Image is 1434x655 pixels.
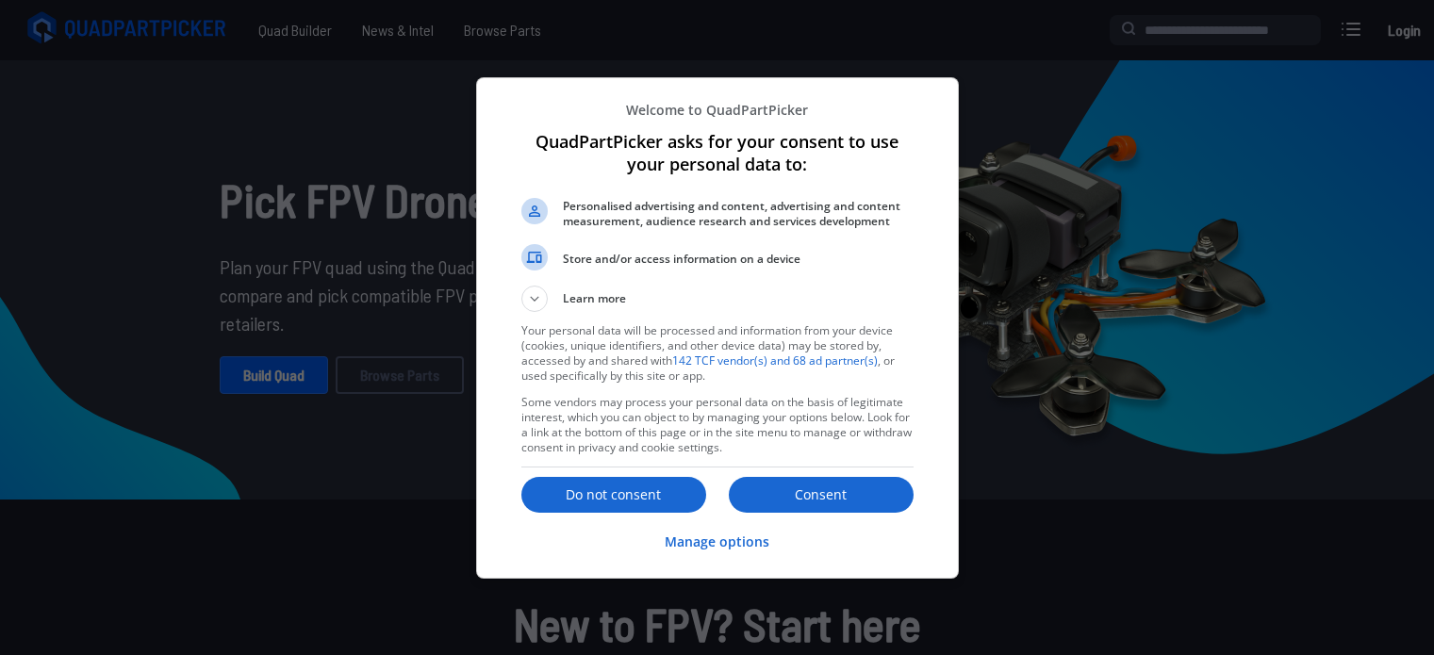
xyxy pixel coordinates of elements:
[563,290,626,312] span: Learn more
[476,77,959,579] div: QuadPartPicker asks for your consent to use your personal data to:
[521,130,914,175] h1: QuadPartPicker asks for your consent to use your personal data to:
[729,485,914,504] p: Consent
[521,477,706,513] button: Do not consent
[563,199,914,229] span: Personalised advertising and content, advertising and content measurement, audience research and ...
[521,323,914,384] p: Your personal data will be processed and information from your device (cookies, unique identifier...
[521,101,914,119] p: Welcome to QuadPartPicker
[563,252,914,267] span: Store and/or access information on a device
[672,352,878,368] a: 142 TCF vendor(s) and 68 ad partner(s)
[521,485,706,504] p: Do not consent
[729,477,914,513] button: Consent
[521,286,914,312] button: Learn more
[665,522,769,563] button: Manage options
[665,532,769,551] p: Manage options
[521,395,914,455] p: Some vendors may process your personal data on the basis of legitimate interest, which you can ob...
